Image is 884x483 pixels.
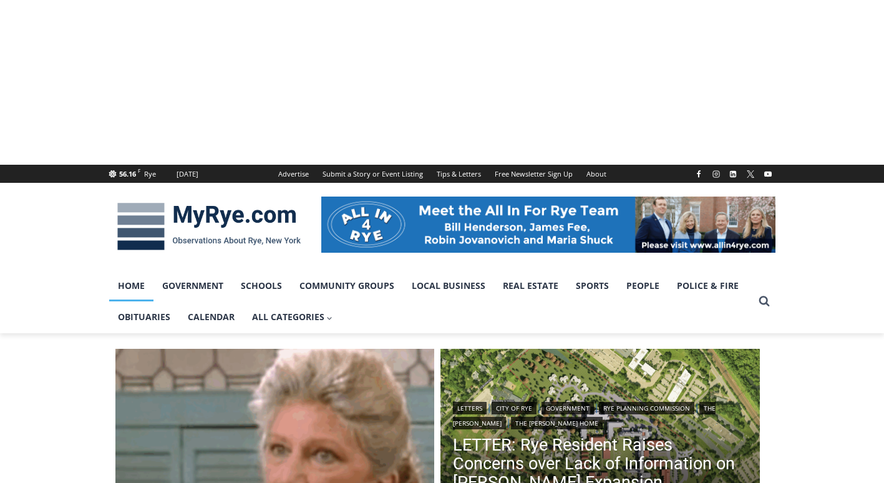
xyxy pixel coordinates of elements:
[726,167,741,182] a: Linkedin
[511,417,603,429] a: The [PERSON_NAME] Home
[271,165,316,183] a: Advertise
[743,167,758,182] a: X
[179,301,243,333] a: Calendar
[567,270,618,301] a: Sports
[109,194,309,259] img: MyRye.com
[109,301,179,333] a: Obituaries
[760,167,775,182] a: YouTube
[177,168,198,180] div: [DATE]
[430,165,488,183] a: Tips & Letters
[709,167,724,182] a: Instagram
[488,165,580,183] a: Free Newsletter Sign Up
[668,270,747,301] a: Police & Fire
[291,270,403,301] a: Community Groups
[453,399,747,429] div: | | | | |
[109,270,153,301] a: Home
[243,301,342,333] a: All Categories
[494,270,567,301] a: Real Estate
[232,270,291,301] a: Schools
[138,167,140,174] span: F
[691,167,706,182] a: Facebook
[599,402,694,414] a: Rye Planning Commission
[453,402,487,414] a: Letters
[271,165,613,183] nav: Secondary Navigation
[109,270,753,333] nav: Primary Navigation
[753,290,775,313] button: View Search Form
[618,270,668,301] a: People
[119,169,136,178] span: 56.16
[492,402,537,414] a: City of Rye
[580,165,613,183] a: About
[542,402,594,414] a: Government
[403,270,494,301] a: Local Business
[144,168,156,180] div: Rye
[153,270,232,301] a: Government
[316,165,430,183] a: Submit a Story or Event Listing
[321,197,775,253] img: All in for Rye
[252,310,333,324] span: All Categories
